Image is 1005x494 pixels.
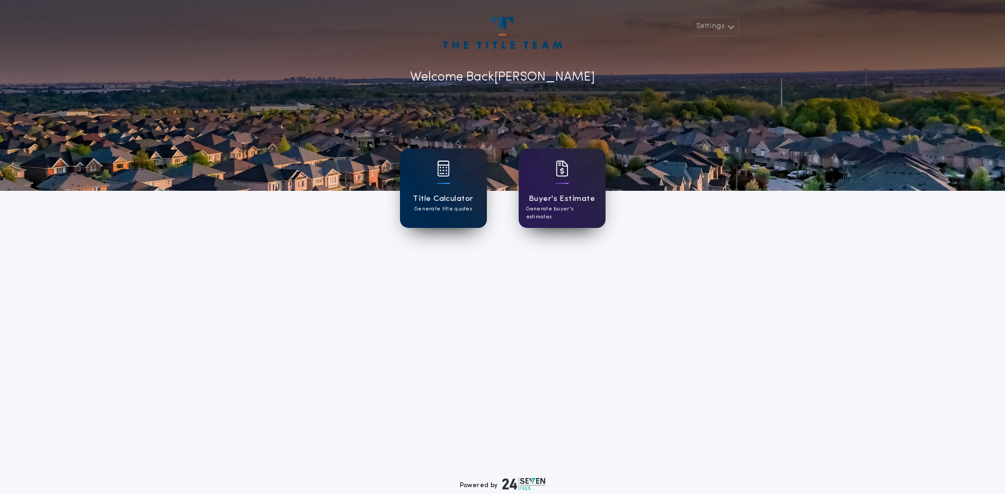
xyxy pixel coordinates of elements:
[519,148,606,228] a: card iconBuyer's EstimateGenerate buyer's estimates
[437,161,450,177] img: card icon
[410,68,595,87] p: Welcome Back [PERSON_NAME]
[443,17,562,49] img: account-logo
[689,17,739,36] button: Settings
[460,478,546,490] div: Powered by
[529,193,595,205] h1: Buyer's Estimate
[502,478,546,490] img: logo
[526,205,598,221] p: Generate buyer's estimates
[414,205,472,213] p: Generate title quotes
[400,148,487,228] a: card iconTitle CalculatorGenerate title quotes
[556,161,568,177] img: card icon
[413,193,473,205] h1: Title Calculator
